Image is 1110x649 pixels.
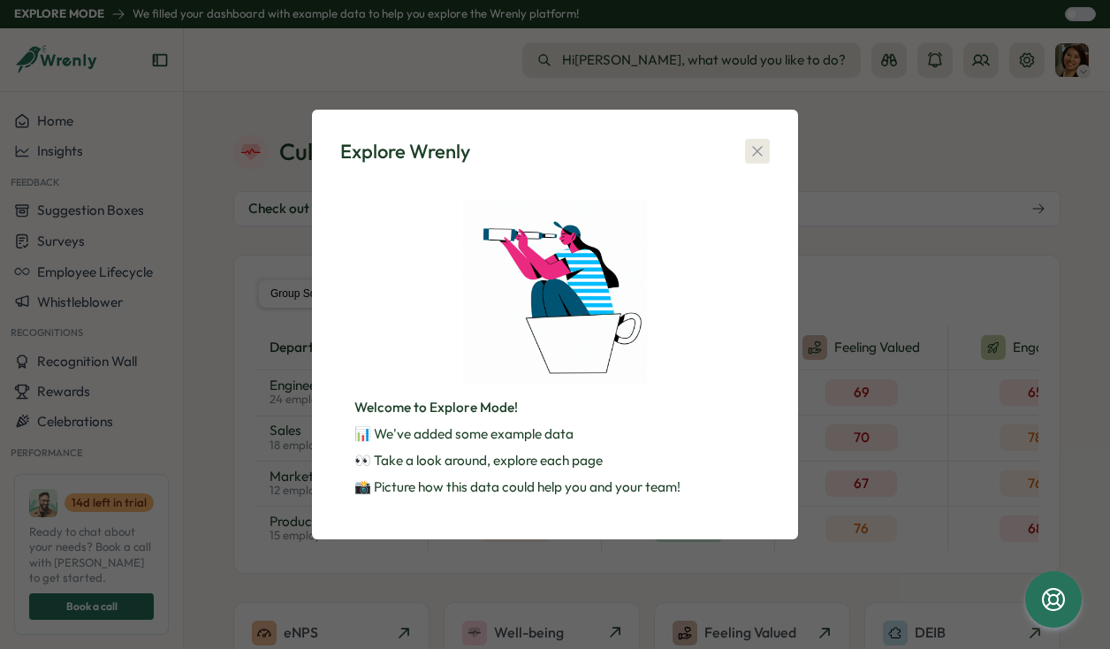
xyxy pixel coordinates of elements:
p: 📸 Picture how this data could help you and your team! [354,477,756,497]
p: 👀 Take a look around, explore each page [354,451,756,470]
p: 📊 We've added some example data [354,424,756,444]
p: Welcome to Explore Mode! [354,398,756,417]
div: Explore Wrenly [340,138,470,165]
img: Explore Wrenly [463,200,647,384]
